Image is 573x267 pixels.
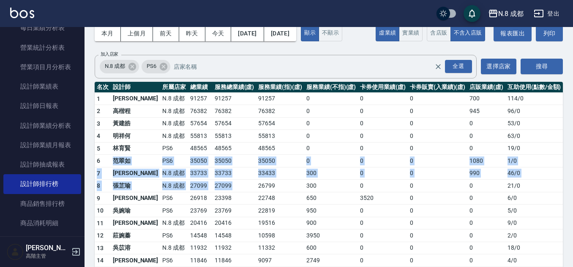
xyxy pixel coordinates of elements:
th: 互助使用(點數/金額) [505,82,563,93]
td: N.8 成都 [160,117,188,130]
td: 945 [467,105,505,118]
td: 22748 [256,192,304,205]
span: 12 [97,232,104,239]
button: 列印 [536,26,563,41]
td: 55813 [256,130,304,143]
td: 0 [408,105,467,118]
td: 0 [408,192,467,205]
td: 0 [358,155,408,167]
td: 57654 [213,117,256,130]
td: N.8 成都 [160,92,188,105]
td: 33433 [256,167,304,180]
td: 9097 [256,254,304,267]
td: 950 [304,205,358,217]
td: 0 [408,92,467,105]
td: 0 [467,217,505,229]
td: 14548 [188,229,213,242]
td: 4 / 0 [505,254,563,267]
td: 9 / 0 [505,217,563,229]
button: 上個月 [121,26,153,41]
div: 全選 [445,60,472,73]
td: 48565 [188,142,213,155]
a: 商品銷售排行榜 [3,194,81,213]
span: PS6 [142,62,161,70]
a: 報表匯出 [494,26,532,41]
td: PS6 [160,205,188,217]
td: N.8 成都 [160,105,188,118]
button: 搜尋 [521,59,563,74]
span: 8 [97,182,100,189]
td: 700 [467,92,505,105]
span: 5 [97,145,100,152]
span: 6 [97,157,100,164]
td: 57654 [256,117,304,130]
td: 91257 [188,92,213,105]
span: 9 [97,195,100,202]
button: 前天 [153,26,179,41]
td: 11846 [213,254,256,267]
td: 18 / 0 [505,242,563,254]
td: 27099 [188,180,213,192]
td: 0 [408,254,467,267]
td: 0 [358,254,408,267]
button: 昨天 [179,26,205,41]
td: 0 [358,117,408,130]
td: PS6 [160,254,188,267]
td: 2 / 0 [505,229,563,242]
a: 設計師排行榜 [3,174,81,194]
td: N.8 成都 [160,167,188,180]
button: 含店販 [427,25,450,41]
td: 600 [304,242,358,254]
td: 0 [408,167,467,180]
div: PS6 [142,60,170,73]
a: 商品消耗明細 [3,213,81,233]
td: 3520 [358,192,408,205]
td: 10598 [256,229,304,242]
td: 0 [408,117,467,130]
td: 吳婉瑜 [111,205,160,217]
td: 22819 [256,205,304,217]
input: 店家名稱 [172,59,449,74]
td: 55813 [188,130,213,143]
td: 林育賢 [111,142,160,155]
td: 0 [304,105,358,118]
th: 卡券使用業績(虛) [358,82,408,93]
td: 33733 [188,167,213,180]
td: 1080 [467,155,505,167]
td: 23769 [188,205,213,217]
td: 0 [304,92,358,105]
td: 張芷瑜 [111,180,160,192]
a: 每日業績分析表 [3,18,81,38]
td: 300 [304,180,358,192]
span: N.8 成都 [100,62,130,70]
button: 虛業績 [376,25,399,41]
td: 14548 [213,229,256,242]
td: 35050 [213,155,256,167]
td: 0 [358,105,408,118]
td: 0 [408,242,467,254]
td: 48565 [256,142,304,155]
td: 76382 [256,105,304,118]
td: 6 / 0 [505,192,563,205]
td: PS6 [160,155,188,167]
th: 店販業績(虛) [467,82,505,93]
td: 91257 [213,92,256,105]
td: 19516 [256,217,304,229]
td: 0 [408,155,467,167]
th: 名次 [95,82,111,93]
th: 所屬店家 [160,82,188,93]
td: 0 [304,155,358,167]
td: 55813 [213,130,256,143]
td: 96 / 0 [505,105,563,118]
button: N.8 成都 [485,5,527,22]
td: 0 [408,180,467,192]
td: 11846 [188,254,213,267]
td: 19 / 0 [505,142,563,155]
span: 14 [97,257,104,264]
td: [PERSON_NAME] [111,217,160,229]
button: Open [443,58,474,75]
span: 11 [97,220,104,227]
td: 900 [304,217,358,229]
td: 20416 [213,217,256,229]
button: 實業績 [399,25,423,41]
